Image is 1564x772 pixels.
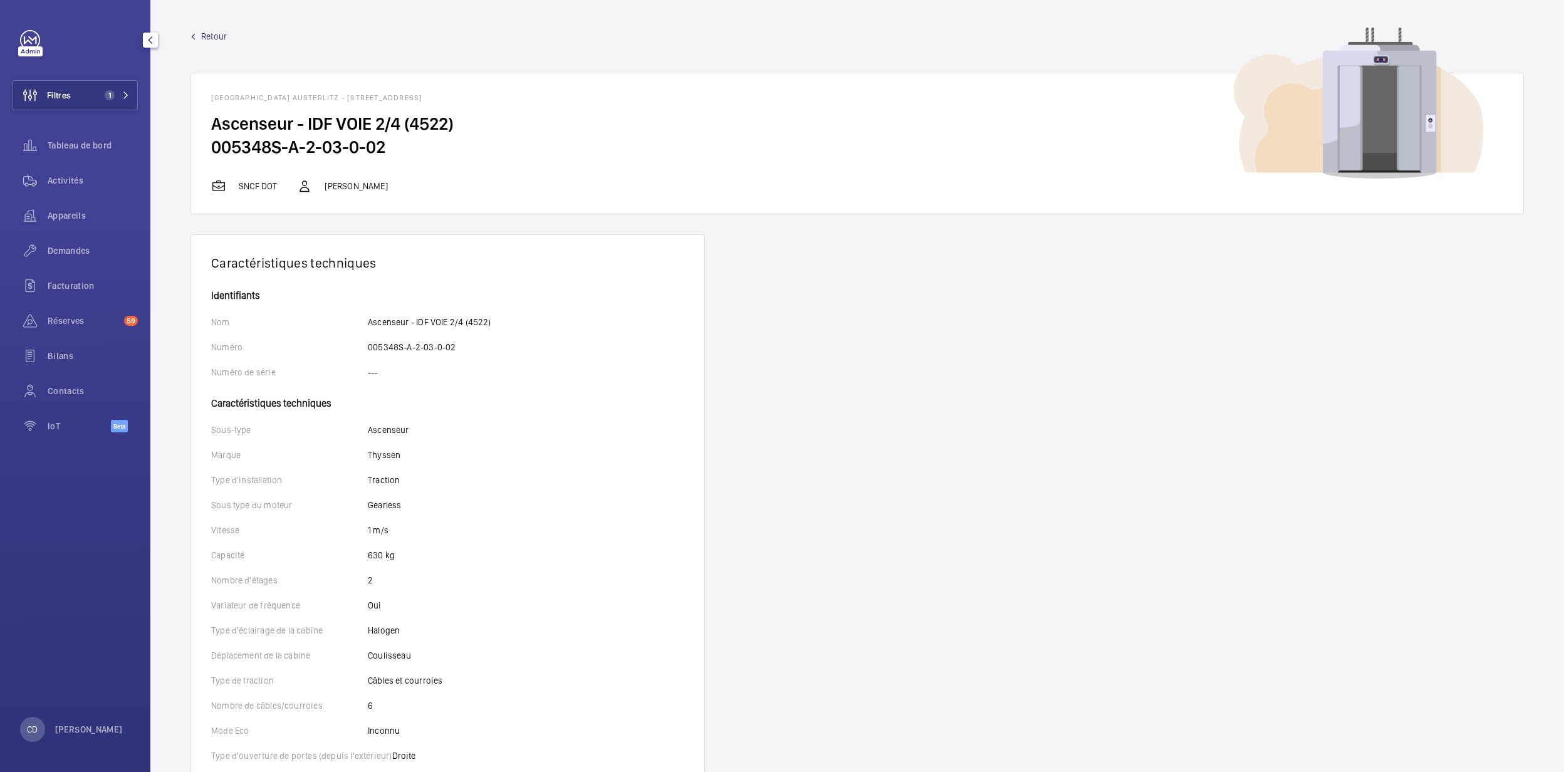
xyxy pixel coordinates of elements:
[47,89,71,102] span: Filtres
[368,449,400,461] p: Thyssen
[211,724,368,737] p: Mode Eco
[211,499,368,511] p: Sous type du moteur
[368,499,401,511] p: Gearless
[55,723,123,736] p: [PERSON_NAME]
[48,350,138,362] span: Bilans
[211,424,368,436] p: Sous-type
[48,315,119,327] span: Réserves
[211,749,392,762] p: Type d'ouverture de portes (depuis l'extérieur)
[27,723,38,736] p: CD
[368,624,400,637] p: Halogen
[211,391,684,409] h4: Caractéristiques techniques
[211,549,368,561] p: Capacité
[105,90,115,100] span: 1
[48,139,138,152] span: Tableau de bord
[211,366,368,378] p: Numéro de série
[1234,28,1483,179] img: device image
[368,366,378,378] p: ---
[48,174,138,187] span: Activités
[368,699,373,712] p: 6
[211,474,368,486] p: Type d'installation
[211,624,368,637] p: Type d'éclairage de la cabine
[211,699,368,712] p: Nombre de câbles/courroies
[48,385,138,397] span: Contacts
[211,112,1503,135] h2: Ascenseur - IDF VOIE 2/4 (4522)
[368,424,409,436] p: Ascenseur
[368,724,400,737] p: Inconnu
[211,93,1503,102] h1: [GEOGRAPHIC_DATA] AUSTERLITZ - [STREET_ADDRESS]
[239,180,277,192] p: SNCF DOT
[211,135,1503,159] h2: 005348S-A-2-03-0-02
[211,341,368,353] p: Numéro
[211,291,684,301] h4: Identifiants
[211,255,684,271] h1: Caractéristiques techniques
[201,30,227,43] span: Retour
[368,316,491,328] p: Ascenseur - IDF VOIE 2/4 (4522)
[48,420,111,432] span: IoT
[392,749,416,762] p: Droite
[368,674,442,687] p: Câbles et courroies
[211,674,368,687] p: Type de traction
[13,80,138,110] button: Filtres1
[211,649,368,662] p: Déplacement de la cabine
[124,316,138,326] span: 59
[325,180,387,192] p: [PERSON_NAME]
[368,649,411,662] p: Coulisseau
[48,279,138,292] span: Facturation
[211,574,368,587] p: Nombre d'étages
[368,599,382,612] p: Oui
[368,574,373,587] p: 2
[211,449,368,461] p: Marque
[111,420,128,432] span: Beta
[48,244,138,257] span: Demandes
[48,209,138,222] span: Appareils
[368,524,388,536] p: 1 m/s
[368,474,400,486] p: Traction
[211,599,368,612] p: Variateur de fréquence
[368,341,456,353] p: 005348S-A-2-03-0-02
[211,316,368,328] p: Nom
[368,549,395,561] p: 630 kg
[211,524,368,536] p: Vitesse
